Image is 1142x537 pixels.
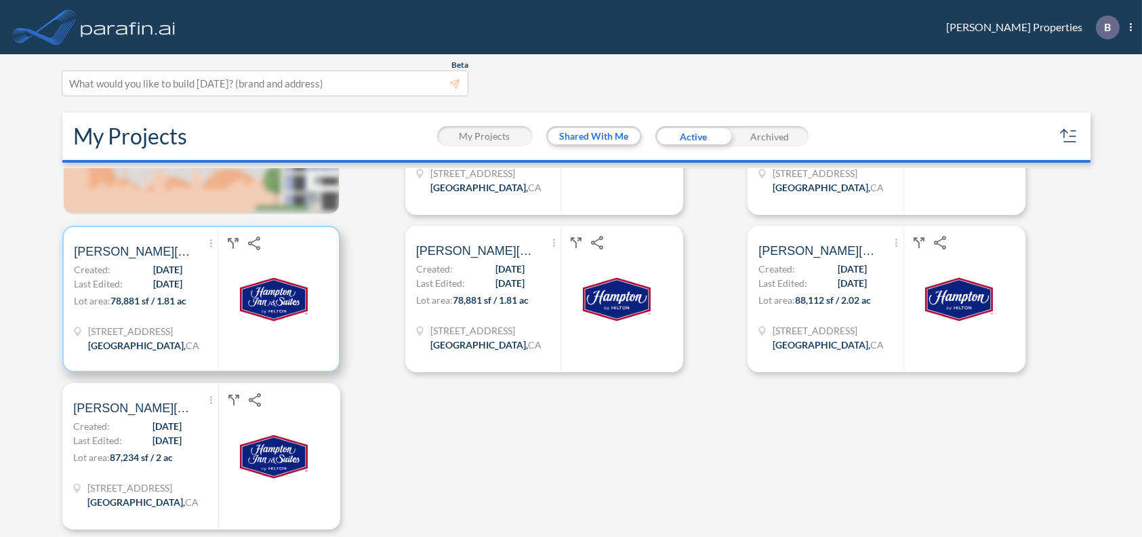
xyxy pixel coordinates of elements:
span: CA [528,182,542,193]
img: logo [78,14,178,41]
button: My Projects [439,128,531,144]
span: CA [185,496,199,508]
span: [DATE] [153,277,182,291]
img: logo [240,422,308,490]
div: Bakersfield, CA [430,338,542,352]
span: [DATE] [152,433,182,447]
span: Created: [74,262,110,277]
h2: My Projects [73,123,187,149]
span: [GEOGRAPHIC_DATA] , [430,339,528,351]
a: [PERSON_NAME][GEOGRAPHIC_DATA]Created:[DATE]Last Edited:[DATE]Lot area:88,112 sf / 2.02 ac[STREET... [742,226,1084,372]
img: logo [240,265,308,333]
span: 3443 Buena Vista Rd [773,166,884,180]
span: Lot area: [758,294,795,306]
span: 87,234 sf / 2 ac [110,452,173,463]
div: Active [655,126,732,146]
span: [GEOGRAPHIC_DATA] , [773,182,870,193]
span: 88,112 sf / 2.02 ac [795,294,871,306]
span: Bolthouse Hotel [73,400,195,416]
span: [GEOGRAPHIC_DATA] , [773,339,870,351]
div: Bakersfield, CA [88,338,199,353]
a: [PERSON_NAME][GEOGRAPHIC_DATA]Created:[DATE]Last Edited:[DATE]Lot area:78,881 sf / 1.81 ac[STREET... [57,226,399,372]
span: [DATE] [152,419,182,433]
img: logo [925,265,993,333]
span: [DATE] [838,262,867,276]
span: Lot area: [74,295,110,306]
span: CA [528,339,542,351]
span: Lot area: [416,294,453,306]
span: [DATE] [153,262,182,277]
span: CA [870,339,884,351]
span: 3443 Buena Vista Rd [87,481,199,495]
span: Bolthouse Hotel [416,243,538,259]
span: Created: [73,419,110,433]
p: B [1104,21,1111,33]
span: 3443 Buena Vista Rd [88,324,199,338]
span: [DATE] [838,276,867,290]
span: Created: [758,262,795,276]
span: Bolthouse Hotel [758,243,880,259]
span: [GEOGRAPHIC_DATA] , [430,182,528,193]
div: Archived [732,126,809,146]
button: Shared With Me [548,128,640,144]
span: [GEOGRAPHIC_DATA] , [87,496,185,508]
span: Last Edited: [74,277,123,291]
span: Last Edited: [73,433,122,447]
div: Bakersfield, CA [773,338,884,352]
div: Bakersfield, CA [773,180,884,195]
a: [PERSON_NAME][GEOGRAPHIC_DATA]Created:[DATE]Last Edited:[DATE]Lot area:78,881 sf / 1.81 ac[STREET... [400,226,742,372]
div: Bakersfield, CA [430,180,542,195]
span: 3443 Buena Vista Rd [430,166,542,180]
span: [GEOGRAPHIC_DATA] , [88,340,186,351]
div: [PERSON_NAME] Properties [926,16,1132,39]
span: Bolthouse Hotel [74,243,196,260]
span: Last Edited: [758,276,807,290]
span: Lot area: [73,452,110,463]
span: 78,881 sf / 1.81 ac [453,294,529,306]
button: sort [1058,125,1080,147]
div: Bakersfield, CA [87,495,199,509]
span: [DATE] [495,276,525,290]
img: logo [583,265,651,333]
span: 3443 Buena Vista Rd [773,323,884,338]
span: [DATE] [495,262,525,276]
span: Last Edited: [416,276,465,290]
span: Created: [416,262,453,276]
a: [PERSON_NAME][GEOGRAPHIC_DATA]Created:[DATE]Last Edited:[DATE]Lot area:87,234 sf / 2 ac[STREET_AD... [57,383,399,530]
span: 3443 Buena Vista Rd [430,323,542,338]
span: CA [186,340,199,351]
span: 78,881 sf / 1.81 ac [110,295,186,306]
span: Beta [451,60,468,71]
span: CA [870,182,884,193]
